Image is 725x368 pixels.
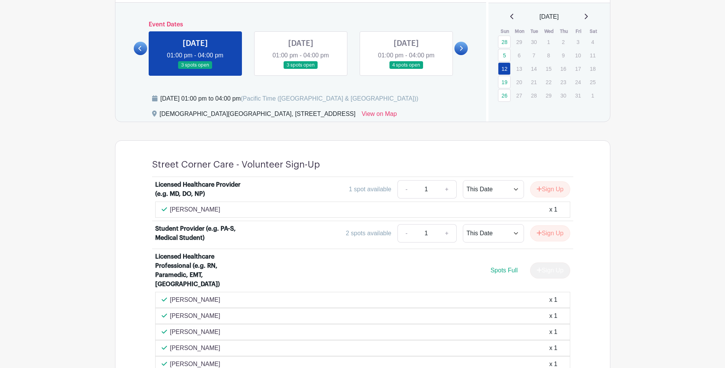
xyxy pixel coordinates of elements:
div: Licensed Healthcare Professional (e.g. RN, Paramedic, EMT, [GEOGRAPHIC_DATA]) [155,252,250,289]
a: View on Map [362,109,397,122]
p: 15 [542,63,555,75]
th: Sat [586,28,601,35]
a: 28 [498,36,511,48]
p: 20 [513,76,526,88]
p: 27 [513,90,526,101]
a: 19 [498,76,511,88]
span: (Pacific Time ([GEOGRAPHIC_DATA] & [GEOGRAPHIC_DATA])) [241,95,418,102]
th: Fri [571,28,586,35]
p: 4 [586,36,599,48]
p: 24 [572,76,584,88]
span: [DATE] [540,12,559,21]
div: Licensed Healthcare Provider (e.g. MD, DO, NP) [155,180,250,199]
div: Student Provider (e.g. PA-S, Medical Student) [155,224,250,243]
p: 16 [557,63,569,75]
th: Wed [542,28,557,35]
div: 1 spot available [349,185,391,194]
div: x 1 [549,344,557,353]
a: + [437,224,456,243]
p: 11 [586,49,599,61]
div: x 1 [549,205,557,214]
div: x 1 [549,311,557,321]
th: Thu [556,28,571,35]
p: 29 [542,90,555,101]
p: 18 [586,63,599,75]
p: 29 [513,36,526,48]
div: [DEMOGRAPHIC_DATA][GEOGRAPHIC_DATA], [STREET_ADDRESS] [160,109,356,122]
a: - [397,224,415,243]
p: 17 [572,63,584,75]
p: 28 [527,90,540,101]
a: 5 [498,49,511,62]
span: Spots Full [490,267,517,274]
p: [PERSON_NAME] [170,295,221,304]
p: 30 [527,36,540,48]
a: 12 [498,62,511,75]
p: 8 [542,49,555,61]
div: 2 spots available [346,229,391,238]
button: Sign Up [530,181,570,197]
p: 10 [572,49,584,61]
p: 13 [513,63,526,75]
p: 31 [572,90,584,101]
p: 25 [586,76,599,88]
p: 2 [557,36,569,48]
div: x 1 [549,327,557,337]
p: 21 [527,76,540,88]
a: + [437,180,456,199]
th: Mon [513,28,527,35]
th: Sun [498,28,513,35]
div: x 1 [549,295,557,304]
p: [PERSON_NAME] [170,205,221,214]
p: 9 [557,49,569,61]
p: 3 [572,36,584,48]
p: 7 [527,49,540,61]
p: [PERSON_NAME] [170,311,221,321]
p: 23 [557,76,569,88]
a: 26 [498,89,511,102]
p: 1 [542,36,555,48]
h6: Event Dates [147,21,455,28]
th: Tue [527,28,542,35]
p: 22 [542,76,555,88]
p: [PERSON_NAME] [170,327,221,337]
button: Sign Up [530,225,570,241]
p: 1 [586,90,599,101]
h4: Street Corner Care - Volunteer Sign-Up [152,159,320,170]
p: 6 [513,49,526,61]
div: [DATE] 01:00 pm to 04:00 pm [161,94,418,103]
p: 30 [557,90,569,101]
a: - [397,180,415,199]
p: [PERSON_NAME] [170,344,221,353]
p: 14 [527,63,540,75]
